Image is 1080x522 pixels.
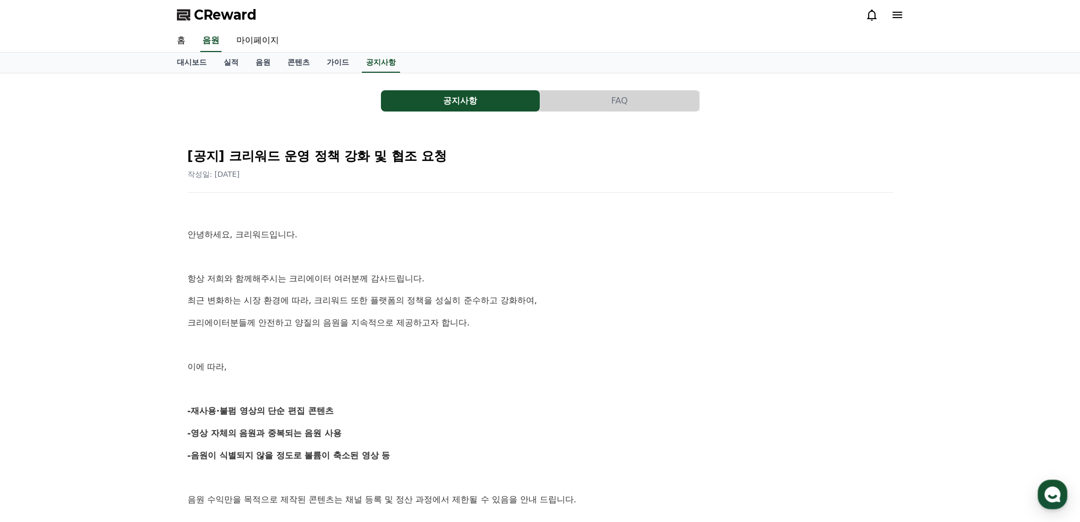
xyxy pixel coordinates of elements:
[540,90,699,112] button: FAQ
[188,450,390,460] strong: -음원이 식별되지 않을 정도로 볼륨이 축소된 영상 등
[188,493,893,507] p: 음원 수익만을 목적으로 제작된 콘텐츠는 채널 등록 및 정산 과정에서 제한될 수 있음을 안내 드립니다.
[228,30,287,52] a: 마이페이지
[279,53,318,73] a: 콘텐츠
[194,6,257,23] span: CReward
[137,337,204,363] a: 설정
[318,53,358,73] a: 가이드
[188,170,240,178] span: 작성일: [DATE]
[188,228,893,242] p: 안녕하세요, 크리워드입니다.
[164,353,177,361] span: 설정
[188,428,342,438] strong: -영상 자체의 음원과 중복되는 음원 사용
[188,148,893,165] h2: [공지] 크리워드 운영 정책 강화 및 협조 요청
[188,406,334,416] strong: -재사용·불펌 영상의 단순 편집 콘텐츠
[3,337,70,363] a: 홈
[215,53,247,73] a: 실적
[97,353,110,362] span: 대화
[188,272,893,286] p: 항상 저희와 함께해주시는 크리에이터 여러분께 감사드립니다.
[70,337,137,363] a: 대화
[168,53,215,73] a: 대시보드
[33,353,40,361] span: 홈
[188,360,893,374] p: 이에 따라,
[188,294,893,307] p: 최근 변화하는 시장 환경에 따라, 크리워드 또한 플랫폼의 정책을 성실히 준수하고 강화하여,
[247,53,279,73] a: 음원
[381,90,540,112] button: 공지사항
[177,6,257,23] a: CReward
[200,30,222,52] a: 음원
[362,53,400,73] a: 공지사항
[168,30,194,52] a: 홈
[188,316,893,330] p: 크리에이터분들께 안전하고 양질의 음원을 지속적으로 제공하고자 합니다.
